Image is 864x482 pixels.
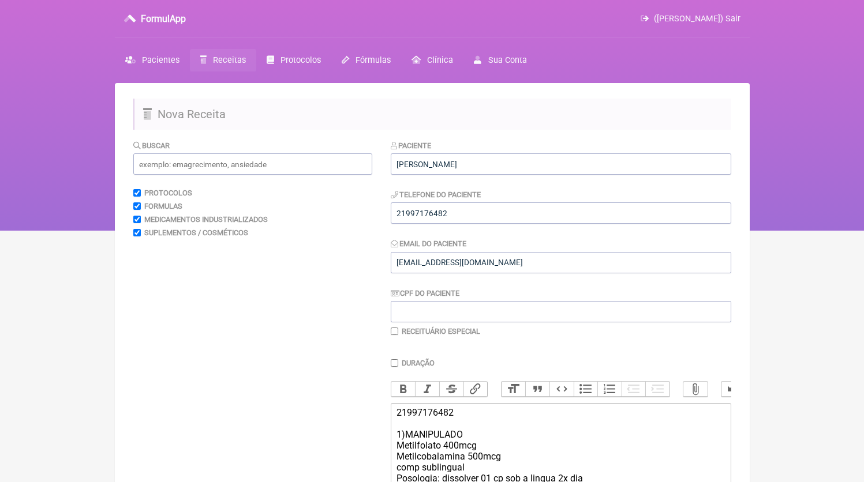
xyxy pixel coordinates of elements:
button: Attach Files [683,382,708,397]
button: Strikethrough [439,382,463,397]
a: Fórmulas [331,49,401,71]
label: Telefone do Paciente [391,190,481,199]
a: ([PERSON_NAME]) Sair [641,14,740,24]
button: Increase Level [645,382,669,397]
h2: Nova Receita [133,99,731,130]
label: Suplementos / Cosméticos [144,228,248,237]
button: Bold [391,382,416,397]
label: Paciente [391,141,432,150]
span: Protocolos [280,55,321,65]
a: Sua Conta [463,49,537,71]
label: Duração [402,359,435,367]
button: Numbers [597,382,622,397]
a: Protocolos [256,49,331,71]
span: Fórmulas [356,55,391,65]
label: Receituário Especial [402,327,480,336]
span: Sua Conta [488,55,527,65]
button: Quote [525,382,549,397]
span: Clínica [427,55,453,65]
label: CPF do Paciente [391,289,460,298]
span: ([PERSON_NAME]) Sair [654,14,740,24]
button: Link [463,382,488,397]
label: Email do Paciente [391,239,467,248]
button: Code [549,382,574,397]
a: Clínica [401,49,463,71]
button: Decrease Level [622,382,646,397]
a: Receitas [190,49,256,71]
label: Protocolos [144,189,192,197]
label: Buscar [133,141,170,150]
a: Pacientes [115,49,190,71]
button: Bullets [574,382,598,397]
span: Receitas [213,55,246,65]
h3: FormulApp [141,13,186,24]
label: Formulas [144,202,182,210]
span: Pacientes [142,55,179,65]
button: Heading [502,382,526,397]
input: exemplo: emagrecimento, ansiedade [133,153,372,175]
button: Italic [415,382,439,397]
label: Medicamentos Industrializados [144,215,268,224]
button: Undo [721,382,746,397]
